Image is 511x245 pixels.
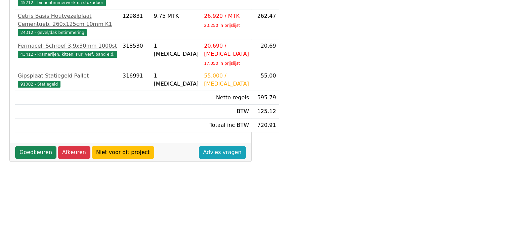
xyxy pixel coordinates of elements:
a: Niet voor dit project [92,146,154,159]
div: 9.75 MTK [154,12,199,20]
sub: 23.250 in prijslijst [204,23,240,28]
div: 20.690 / [MEDICAL_DATA] [204,42,249,58]
a: Advies vragen [199,146,246,159]
td: 720.91 [252,118,279,132]
td: Netto regels [201,91,252,105]
div: Gipsplaat Statiegeld Pallet [18,72,117,80]
div: 1 [MEDICAL_DATA] [154,72,199,88]
td: 55.00 [252,69,279,91]
div: 26.920 / MTK [204,12,249,20]
a: Gipsplaat Statiegeld Pallet91002 - Statiegeld [18,72,117,88]
td: 595.79 [252,91,279,105]
td: 316991 [120,69,151,91]
sub: 17.050 in prijslijst [204,61,240,66]
div: 55.000 / [MEDICAL_DATA] [204,72,249,88]
a: Afkeuren [58,146,90,159]
td: 129831 [120,9,151,39]
td: 125.12 [252,105,279,118]
a: Goedkeuren [15,146,56,159]
td: BTW [201,105,252,118]
a: Fermacell Schroef 3,9x30mm 1000st43412 - kramerijen, kitten, Pur, verf, band e.d. [18,42,117,58]
td: Totaal inc BTW [201,118,252,132]
td: 318530 [120,39,151,69]
td: 20.69 [252,39,279,69]
span: 24312 - gevel/dak betimmering [18,29,87,36]
div: Cetris Basis Houtvezelplaat Cementgeb. 260x125cm 10mm K1 [18,12,117,28]
span: 43412 - kramerijen, kitten, Pur, verf, band e.d. [18,51,117,58]
span: 91002 - Statiegeld [18,81,60,88]
div: 1 [MEDICAL_DATA] [154,42,199,58]
a: Cetris Basis Houtvezelplaat Cementgeb. 260x125cm 10mm K124312 - gevel/dak betimmering [18,12,117,36]
div: Fermacell Schroef 3,9x30mm 1000st [18,42,117,50]
td: 262.47 [252,9,279,39]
